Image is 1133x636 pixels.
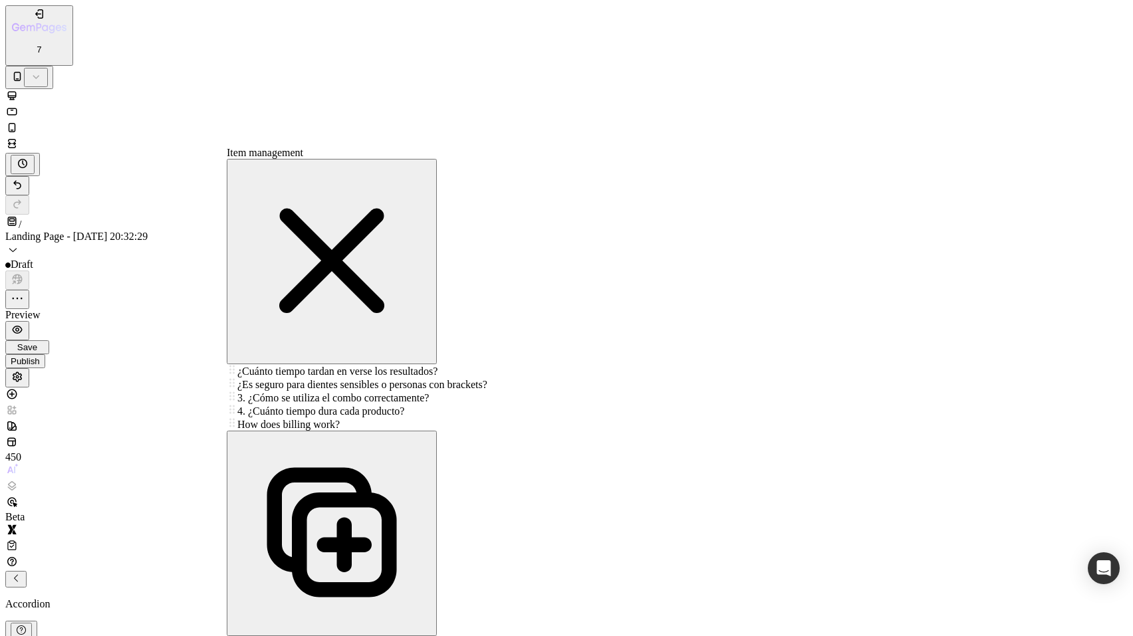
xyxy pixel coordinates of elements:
p: Accordion [5,598,1128,610]
span: Landing Page - [DATE] 20:32:29 [5,231,148,242]
span: / [19,219,21,230]
button: Publish [5,354,45,368]
div: Publish [11,356,40,366]
div: Item management [227,147,487,159]
span: Save [17,342,37,352]
div: Beta [5,511,32,523]
span: 4. ¿Cuánto tiempo dura cada producto? [237,405,404,417]
button: Save [5,340,49,354]
span: 3. ¿Cómo se utiliza el combo correctamente? [237,392,429,403]
span: ¿Es seguro para dientes sensibles o personas con brackets? [237,379,487,390]
span: How does billing work? [237,419,340,430]
div: Open Intercom Messenger [1088,552,1120,584]
p: 7 [12,45,66,54]
span: Draft [11,259,33,270]
div: 450 [5,451,32,463]
span: ¿Cuánto tiempo tardan en verse los resultados? [237,366,438,377]
div: Preview [5,309,1128,321]
div: Undo/Redo [5,176,1128,215]
button: 7 [5,5,73,66]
